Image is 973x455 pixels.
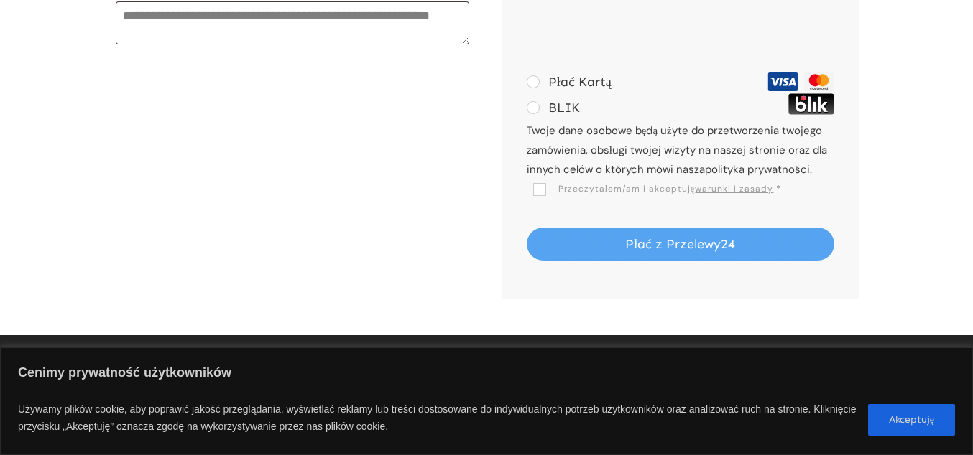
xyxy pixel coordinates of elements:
img: Visa [767,72,798,91]
abbr: wymagane [776,183,781,194]
button: Płać z Przelewy24 [527,227,834,261]
label: BLIK [527,100,580,116]
a: warunki i zasady [695,183,773,194]
p: Twoje dane osobowe będą użyte do przetworzenia twojego zamówienia, obsługi twojej wizyty na nasze... [527,121,834,179]
p: Cenimy prywatność użytkowników [18,360,955,388]
img: Mastercard [803,72,834,91]
button: Akceptuję [868,404,955,436]
img: BLIK [788,93,834,115]
p: Używamy plików cookie, aby poprawić jakość przeglądania, wyświetlać reklamy lub treści dostosowan... [18,397,857,443]
span: Przeczytałem/am i akceptuję [533,183,774,194]
label: Płać Kartą [527,74,612,90]
a: polityka prywatności [705,162,810,177]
